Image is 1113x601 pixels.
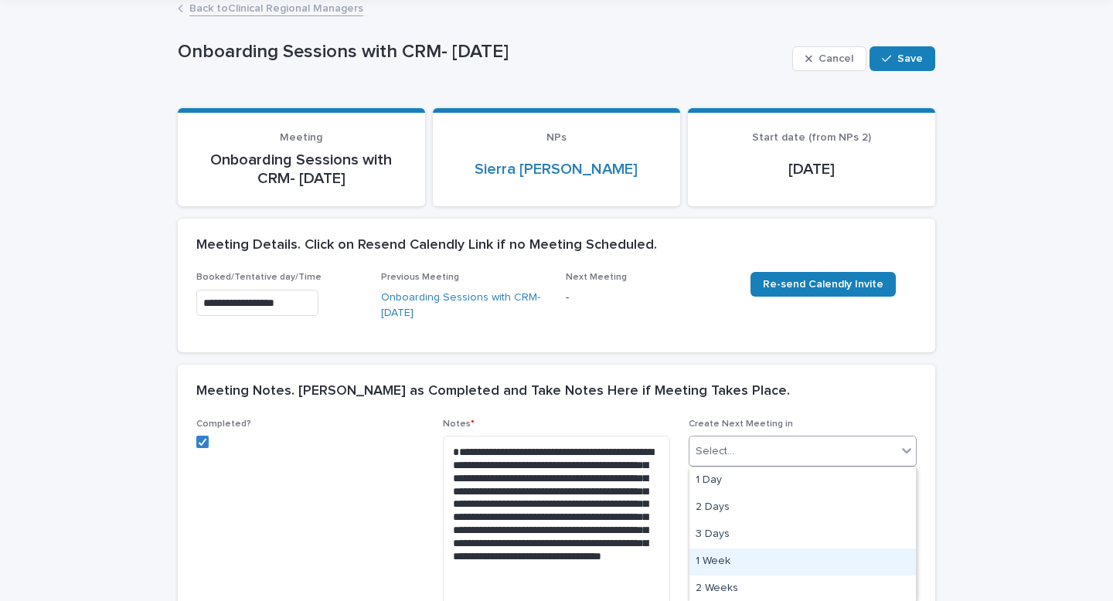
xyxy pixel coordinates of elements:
[196,419,251,429] span: Completed?
[196,237,657,254] h2: Meeting Details. Click on Resend Calendly Link if no Meeting Scheduled.
[196,151,407,188] p: Onboarding Sessions with CRM- [DATE]
[689,548,916,576] div: 1 Week
[443,419,475,429] span: Notes
[792,46,866,71] button: Cancel
[475,160,638,178] a: Sierra [PERSON_NAME]
[196,383,790,400] h2: Meeting Notes. [PERSON_NAME] as Completed and Take Notes Here if Meeting Takes Place.
[696,443,734,460] div: Select...
[763,279,883,290] span: Re-send Calendly Invite
[689,494,916,521] div: 2 Days
[689,521,916,548] div: 3 Days
[689,419,793,429] span: Create Next Meeting in
[751,272,896,297] a: Re-send Calendly Invite
[546,132,567,143] span: NPs
[566,290,732,306] p: -
[752,132,871,143] span: Start date (from NPs 2)
[280,132,322,143] span: Meeting
[381,273,459,282] span: Previous Meeting
[870,46,935,71] button: Save
[706,160,917,178] p: [DATE]
[566,273,627,282] span: Next Meeting
[381,290,547,322] a: Onboarding Sessions with CRM- [DATE]
[689,467,916,494] div: 1 Day
[196,273,322,282] span: Booked/Tentative day/Time
[897,53,923,64] span: Save
[178,41,786,63] p: Onboarding Sessions with CRM- [DATE]
[819,53,853,64] span: Cancel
